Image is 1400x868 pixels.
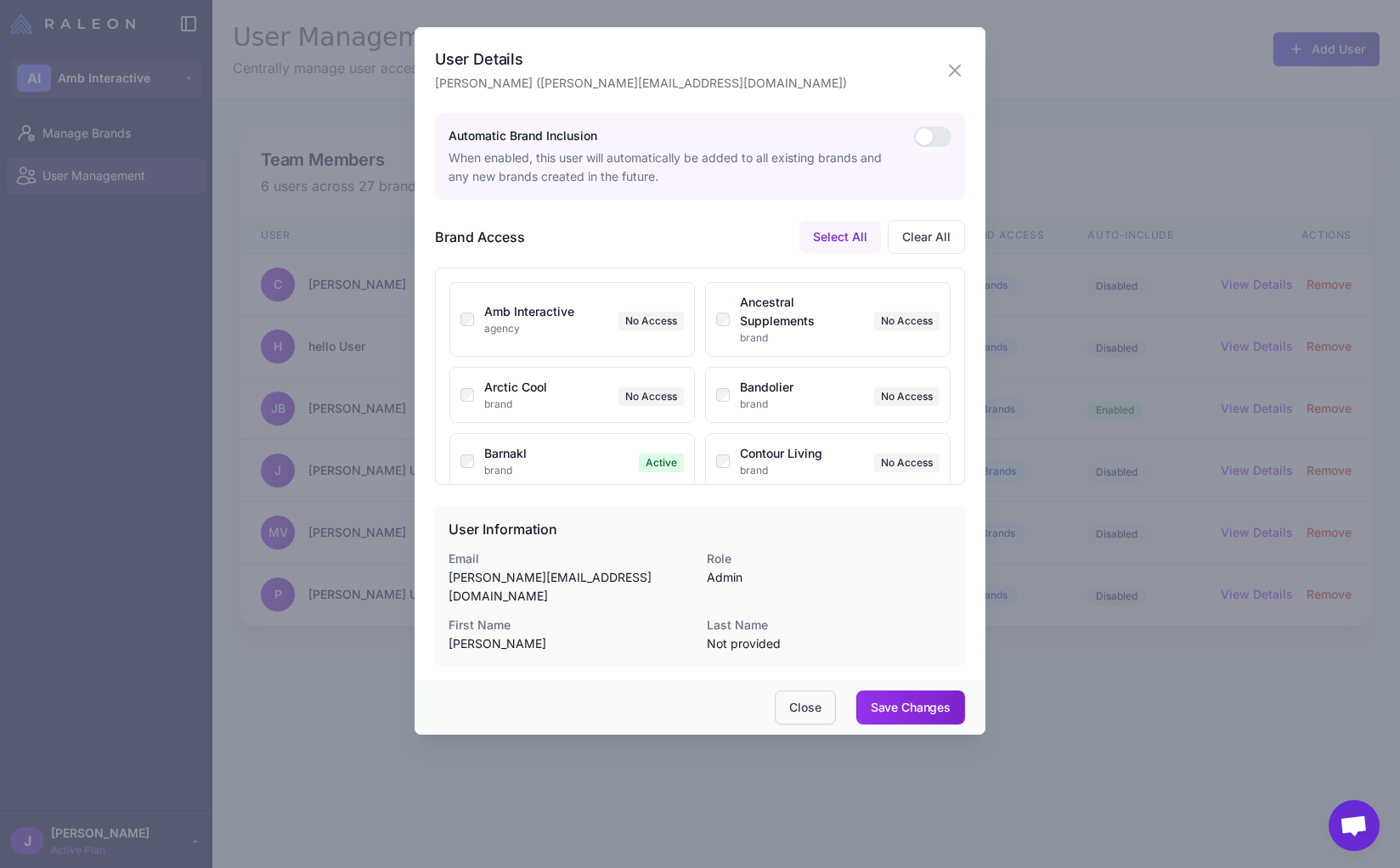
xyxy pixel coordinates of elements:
[449,149,900,186] p: When enabled, this user will automatically be added to all existing brands and any new brands cre...
[639,454,684,472] span: Active
[484,444,632,463] div: Barnakl
[449,634,693,653] dd: [PERSON_NAME]
[740,444,867,463] div: Contour Living
[707,616,951,634] dt: Last Name
[484,302,612,321] div: Amb Interactive
[740,397,867,412] div: brand
[740,293,867,330] div: Ancestral Supplements
[449,519,951,539] h4: User Information
[484,463,632,478] div: brand
[775,690,835,724] button: Close
[435,227,525,247] h4: Brand Access
[484,378,612,397] div: Arctic Cool
[707,568,951,587] dd: Admin
[874,312,940,330] span: No Access
[618,387,684,406] span: No Access
[484,321,612,336] div: agency
[1329,800,1380,851] div: Open chat
[707,634,951,653] dd: Not provided
[874,454,940,472] span: No Access
[449,616,693,634] dt: First Name
[740,330,867,346] div: brand
[707,550,951,568] dt: Role
[484,397,612,412] div: brand
[799,221,881,253] button: Select All
[435,74,847,93] p: [PERSON_NAME] ([PERSON_NAME][EMAIL_ADDRESS][DOMAIN_NAME])
[435,48,847,70] h3: User Details
[740,378,867,397] div: Bandolier
[449,127,900,145] h4: Automatic Brand Inclusion
[449,550,693,568] dt: Email
[449,568,693,606] dd: [PERSON_NAME][EMAIL_ADDRESS][DOMAIN_NAME]
[874,387,940,406] span: No Access
[888,220,965,254] button: Clear All
[618,312,684,330] span: No Access
[856,690,965,724] button: Save Changes
[740,463,867,478] div: brand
